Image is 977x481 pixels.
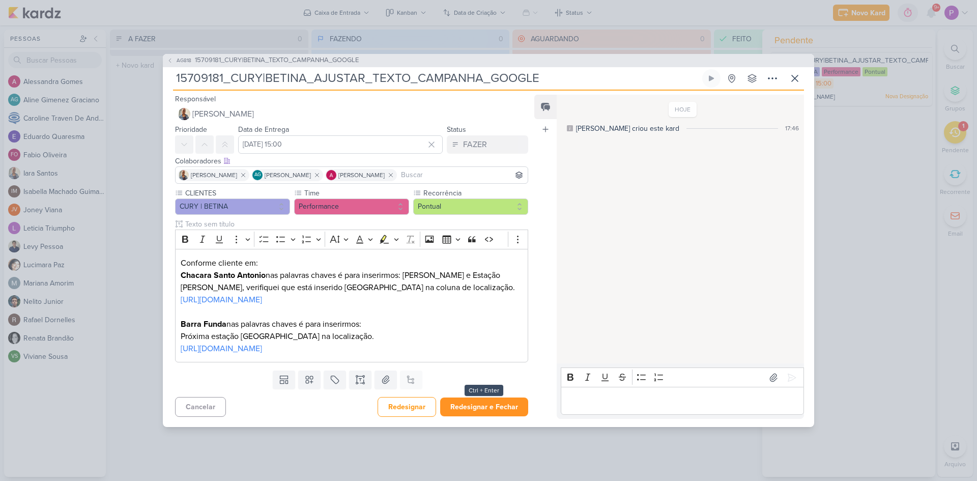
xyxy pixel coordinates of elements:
[192,108,254,120] span: [PERSON_NAME]
[265,171,311,180] span: [PERSON_NAME]
[175,156,528,166] div: Colaboradores
[399,169,526,181] input: Buscar
[167,55,359,66] button: AG818 15709181_CURY|BETINA_TEXTO_CAMPANHA_GOOGLE
[175,397,226,417] button: Cancelar
[181,270,266,280] strong: Chacara Santo Antonio
[378,397,436,417] button: Redesignar
[191,171,237,180] span: [PERSON_NAME]
[175,230,528,249] div: Editor toolbar
[178,108,190,120] img: Iara Santos
[175,95,216,103] label: Responsável
[183,219,528,230] input: Texto sem título
[294,199,409,215] button: Performance
[181,344,262,354] a: [URL][DOMAIN_NAME]
[447,125,466,134] label: Status
[576,123,679,134] div: [PERSON_NAME] criou este kard
[181,295,262,305] a: [URL][DOMAIN_NAME]
[422,188,528,199] label: Recorrência
[195,55,359,66] span: 15709181_CURY|BETINA_TEXTO_CAMPANHA_GOOGLE
[238,135,443,154] input: Select a date
[465,385,503,396] div: Ctrl + Enter
[338,171,385,180] span: [PERSON_NAME]
[238,125,289,134] label: Data de Entrega
[184,188,290,199] label: CLIENTES
[175,125,207,134] label: Prioridade
[561,387,804,415] div: Editor editing area: main
[326,170,336,180] img: Alessandra Gomes
[252,170,263,180] div: Aline Gimenez Graciano
[785,124,799,133] div: 17:46
[175,56,193,64] span: AG818
[181,269,523,294] p: nas palavras chaves é para inserirmos: [PERSON_NAME] e Estação [PERSON_NAME], verifiquei que está...
[413,199,528,215] button: Pontual
[254,173,261,178] p: AG
[175,105,528,123] button: [PERSON_NAME]
[175,249,528,362] div: Editor editing area: main
[561,367,804,387] div: Editor toolbar
[440,398,528,416] button: Redesignar e Fechar
[447,135,528,154] button: FAZER
[181,319,226,329] strong: Barra Funda
[463,138,487,151] div: FAZER
[173,69,700,88] input: Kard Sem Título
[175,199,290,215] button: CURY | BETINA
[303,188,409,199] label: Time
[707,74,715,82] div: Ligar relógio
[181,318,523,343] p: nas palavras chaves é para inserirmos: Próxima estação [GEOGRAPHIC_DATA] na localização.
[181,257,523,269] p: Conforme cliente em:
[179,170,189,180] img: Iara Santos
